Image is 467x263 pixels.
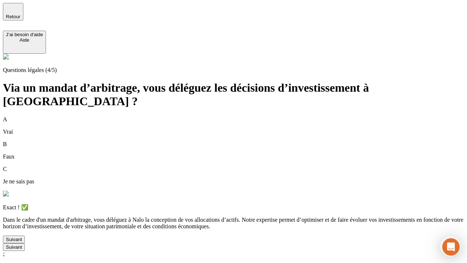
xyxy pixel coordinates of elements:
[3,54,9,60] img: alexis.png
[440,236,461,257] iframe: Intercom live chat discovery launcher
[3,153,464,160] p: Faux
[3,243,25,251] button: Suivant
[3,81,464,108] h1: Via un mandat d’arbitrage, vous déléguez les décisions d’investissement à [GEOGRAPHIC_DATA] ?
[6,237,22,242] div: Suivant
[6,244,22,250] div: Suivant
[3,178,464,185] p: Je ne sais pas
[3,3,23,20] button: Retour
[3,166,464,172] p: C
[3,251,464,257] div: ;
[6,37,43,43] div: Aide
[3,116,464,123] p: A
[3,236,25,243] button: Suivant
[3,204,464,211] p: Exact ! ✅
[6,14,20,19] span: Retour
[3,129,464,135] p: Vrai
[442,238,460,256] iframe: Intercom live chat
[3,141,464,148] p: B
[3,191,9,197] img: alexis.png
[3,31,46,54] button: J’ai besoin d'aideAide
[6,32,43,37] div: J’ai besoin d'aide
[3,217,464,230] p: Dans le cadre d'un mandat d'arbitrage, vous déléguez à Nalo la conception de vos allocations d’ac...
[3,67,464,73] p: Questions légales (4/5)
